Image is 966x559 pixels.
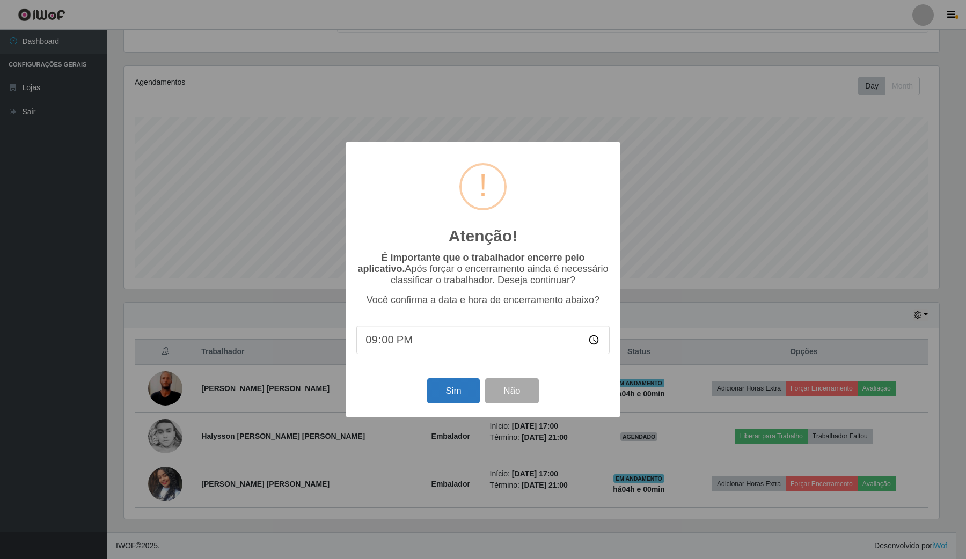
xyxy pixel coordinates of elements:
h2: Atenção! [449,226,517,246]
p: Após forçar o encerramento ainda é necessário classificar o trabalhador. Deseja continuar? [356,252,610,286]
button: Sim [427,378,479,403]
button: Não [485,378,538,403]
p: Você confirma a data e hora de encerramento abaixo? [356,295,610,306]
b: É importante que o trabalhador encerre pelo aplicativo. [357,252,584,274]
